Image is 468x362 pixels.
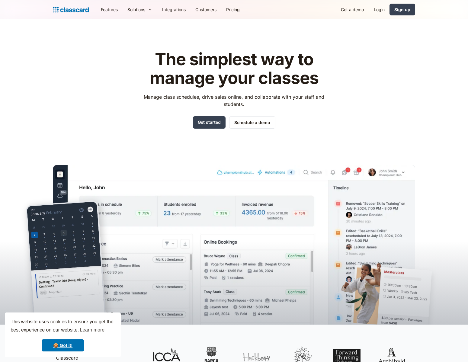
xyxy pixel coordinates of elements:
a: Get a demo [336,3,369,16]
div: Solutions [123,3,157,16]
a: home [53,5,89,14]
a: Sign up [389,4,415,15]
a: Features [96,3,123,16]
a: Get started [193,116,226,129]
h1: The simplest way to manage your classes [138,50,330,87]
span: This website uses cookies to ensure you get the best experience on our website. [11,318,115,335]
a: learn more about cookies [79,325,105,335]
a: Pricing [221,3,245,16]
a: Integrations [157,3,191,16]
p: Manage class schedules, drive sales online, and collaborate with your staff and students. [138,93,330,108]
a: Login [369,3,389,16]
div: Sign up [394,6,410,13]
a: Schedule a demo [229,116,275,129]
a: dismiss cookie message [42,339,84,351]
div: Solutions [127,6,145,13]
div: cookieconsent [5,312,121,357]
a: Customers [191,3,221,16]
